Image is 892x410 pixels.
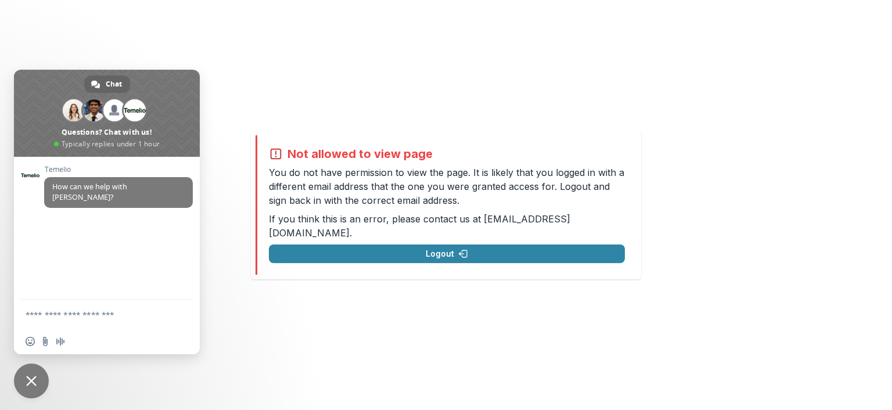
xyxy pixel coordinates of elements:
h2: Not allowed to view page [287,147,433,161]
span: Chat [106,75,122,93]
span: Audio message [56,337,65,346]
div: Close chat [14,364,49,398]
p: If you think this is an error, please contact us at . [269,212,625,240]
span: Send a file [41,337,50,346]
span: Insert an emoji [26,337,35,346]
div: Chat [84,75,130,93]
span: How can we help with [PERSON_NAME]? [52,182,127,202]
button: Logout [269,244,625,263]
span: Temelio [44,166,193,174]
textarea: Compose your message... [26,310,163,320]
p: You do not have permission to view the page. It is likely that you logged in with a different ema... [269,166,625,207]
